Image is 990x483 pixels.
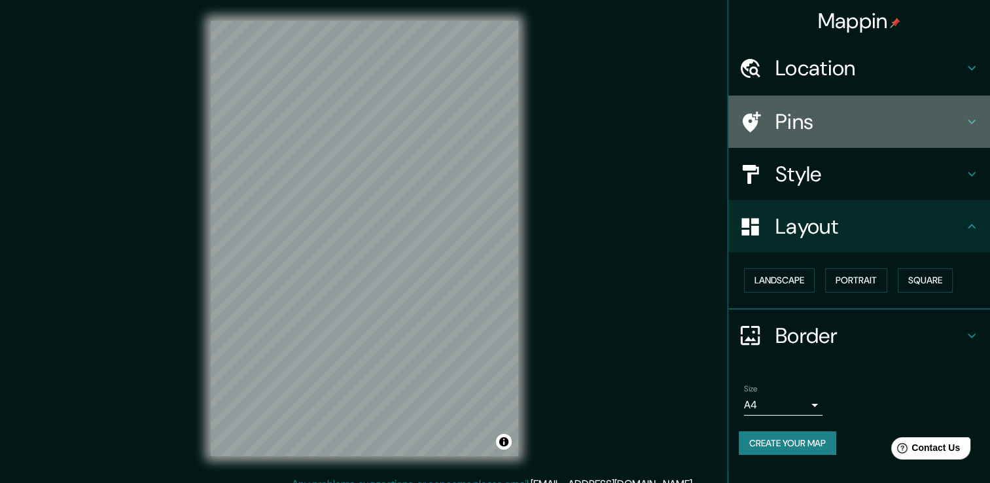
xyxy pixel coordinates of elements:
h4: Layout [775,213,964,240]
div: A4 [744,395,822,416]
div: Border [728,310,990,362]
div: Location [728,42,990,94]
div: Pins [728,96,990,148]
h4: Border [775,323,964,349]
button: Portrait [825,268,887,293]
h4: Location [775,55,964,81]
button: Square [898,268,953,293]
button: Toggle attribution [496,434,512,450]
h4: Style [775,161,964,187]
img: pin-icon.png [890,18,900,28]
label: Size [744,383,758,394]
h4: Pins [775,109,964,135]
canvas: Map [211,21,518,456]
div: Layout [728,200,990,253]
iframe: Help widget launcher [874,432,976,469]
button: Create your map [739,431,836,456]
button: Landscape [744,268,815,293]
div: Style [728,148,990,200]
h4: Mappin [818,8,901,34]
